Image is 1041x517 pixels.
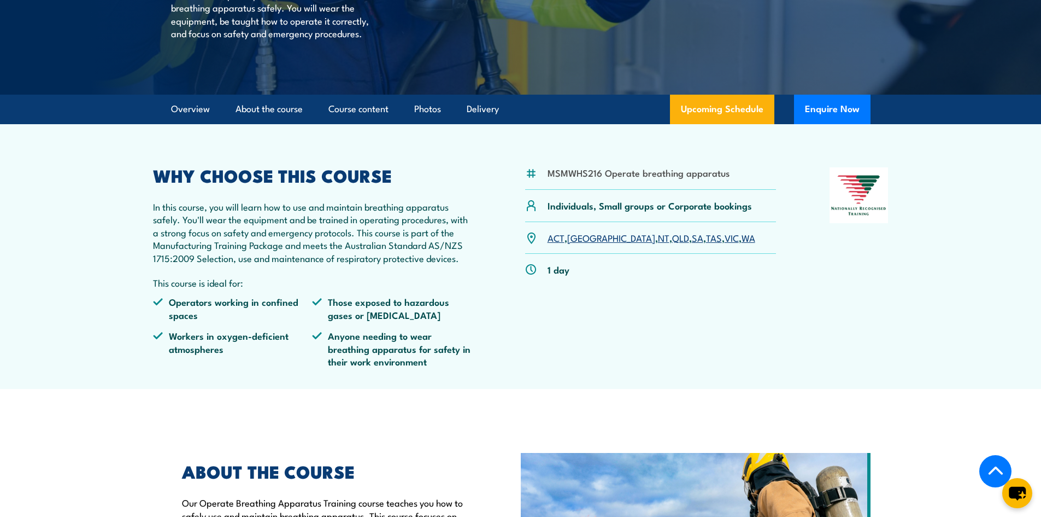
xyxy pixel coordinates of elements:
[548,166,730,179] li: MSMWHS216 Operate breathing apparatus
[153,200,472,264] p: In this course, you will learn how to use and maintain breathing apparatus safely. You'll wear th...
[692,231,703,244] a: SA
[672,231,689,244] a: QLD
[548,231,564,244] a: ACT
[182,463,470,479] h2: ABOUT THE COURSE
[548,263,569,276] p: 1 day
[830,167,889,223] img: Nationally Recognised Training logo.
[794,95,871,124] button: Enquire Now
[548,231,755,244] p: , , , , , , ,
[328,95,389,124] a: Course content
[1002,478,1032,508] button: chat-button
[658,231,669,244] a: NT
[414,95,441,124] a: Photos
[153,167,472,183] h2: WHY CHOOSE THIS COURSE
[153,329,313,368] li: Workers in oxygen-deficient atmospheres
[742,231,755,244] a: WA
[312,329,472,368] li: Anyone needing to wear breathing apparatus for safety in their work environment
[171,95,210,124] a: Overview
[725,231,739,244] a: VIC
[548,199,752,212] p: Individuals, Small groups or Corporate bookings
[153,295,313,321] li: Operators working in confined spaces
[312,295,472,321] li: Those exposed to hazardous gases or [MEDICAL_DATA]
[567,231,655,244] a: [GEOGRAPHIC_DATA]
[670,95,774,124] a: Upcoming Schedule
[706,231,722,244] a: TAS
[153,276,472,289] p: This course is ideal for:
[467,95,499,124] a: Delivery
[236,95,303,124] a: About the course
